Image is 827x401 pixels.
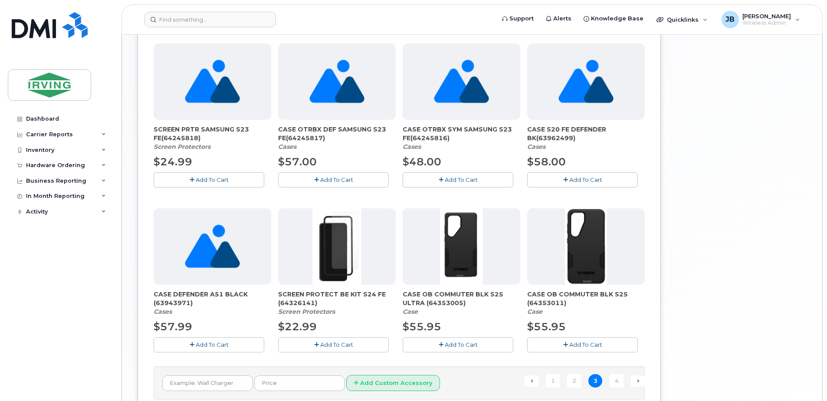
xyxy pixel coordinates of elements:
[591,14,643,23] span: Knowledge Base
[527,290,645,307] span: CASE OB COMMUTER BLK S25 (64353011)
[667,16,699,23] span: Quicklinks
[403,290,520,307] span: CASE OB COMMUTER BLK S25 ULTRA (64353005)
[162,375,253,391] input: Example: Wall Charger
[312,208,362,285] img: image003.png
[154,308,172,316] em: Cases
[154,125,271,142] span: SCREEN PRTR SAMSUNG S23 FE(64245818)
[403,290,520,316] div: CASE OB COMMUTER BLK S25 ULTRA (64353005)
[309,43,364,120] img: no_image_found-2caef05468ed5679b831cfe6fc140e25e0c280774317ffc20a367ab7fd17291e.png
[403,320,441,333] span: $55.95
[631,375,645,387] a: Next →
[346,375,440,391] button: Add Custom Accessory
[509,14,534,23] span: Support
[254,375,345,391] input: Price
[558,43,614,120] img: no_image_found-2caef05468ed5679b831cfe6fc140e25e0c280774317ffc20a367ab7fd17291e.png
[527,155,566,168] span: $58.00
[278,143,296,151] em: Cases
[569,176,602,183] span: Add To Cart
[527,125,645,142] span: CASE S20 FE DEFENDER BK(63962499)
[445,176,478,183] span: Add To Cart
[320,176,353,183] span: Add To Cart
[154,320,192,333] span: $57.99
[154,290,271,307] span: CASE DEFENDER A51 BLACK (63943971)
[527,172,638,187] button: Add To Cart
[320,341,353,348] span: Add To Cart
[196,341,229,348] span: Add To Cart
[610,374,624,388] a: 4
[715,11,806,28] div: Jim Briggs
[440,208,482,285] img: s25_ultra_-_OB_commuter_-_JDI.png
[278,290,396,307] span: SCREEN PROTECT BE KIT S24 FE (64326141)
[403,143,421,151] em: Cases
[527,143,545,151] em: Cases
[725,14,735,25] span: JB
[650,11,714,28] div: Quicklinks
[154,155,192,168] span: $24.99
[540,10,578,27] a: Alerts
[742,20,791,26] span: Wireless Admin
[567,374,581,388] a: 2
[403,125,520,151] div: CASE OTRBX SYM SAMSUNG S23 FE(64245816)
[527,125,645,151] div: CASE S20 FE DEFENDER BK(63962499)
[496,10,540,27] a: Support
[742,13,791,20] span: [PERSON_NAME]
[278,337,389,352] button: Add To Cart
[403,125,520,142] span: CASE OTRBX SYM SAMSUNG S23 FE(64245816)
[154,172,264,187] button: Add To Cart
[403,337,513,352] button: Add To Cart
[546,374,560,388] a: 1
[185,208,240,285] img: no_image_found-2caef05468ed5679b831cfe6fc140e25e0c280774317ffc20a367ab7fd17291e.png
[578,10,650,27] a: Knowledge Base
[278,155,317,168] span: $57.00
[445,341,478,348] span: Add To Cart
[154,143,210,151] em: Screen Protectors
[278,125,396,142] span: CASE OTRBX DEF SAMSUNG S23 FE(64245817)
[565,208,607,285] img: CASE_OB_COMMUTER_BLK_S25_-_JDI.png
[154,290,271,316] div: CASE DEFENDER A51 BLACK (63943971)
[527,320,566,333] span: $55.95
[588,374,602,388] span: 3
[403,308,418,316] em: Case
[527,308,542,316] em: Case
[553,14,571,23] span: Alerts
[185,43,240,120] img: no_image_found-2caef05468ed5679b831cfe6fc140e25e0c280774317ffc20a367ab7fd17291e.png
[434,43,489,120] img: no_image_found-2caef05468ed5679b831cfe6fc140e25e0c280774317ffc20a367ab7fd17291e.png
[278,125,396,151] div: CASE OTRBX DEF SAMSUNG S23 FE(64245817)
[278,290,396,316] div: SCREEN PROTECT BE KIT S24 FE (64326141)
[527,290,645,316] div: CASE OB COMMUTER BLK S25 (64353011)
[278,308,335,316] em: Screen Protectors
[403,172,513,187] button: Add To Cart
[154,337,264,352] button: Add To Cart
[196,176,229,183] span: Add To Cart
[403,155,441,168] span: $48.00
[527,337,638,352] button: Add To Cart
[525,375,538,387] a: ← Previous
[278,172,389,187] button: Add To Cart
[154,125,271,151] div: SCREEN PRTR SAMSUNG S23 FE(64245818)
[569,341,602,348] span: Add To Cart
[144,12,276,27] input: Find something...
[278,320,317,333] span: $22.99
